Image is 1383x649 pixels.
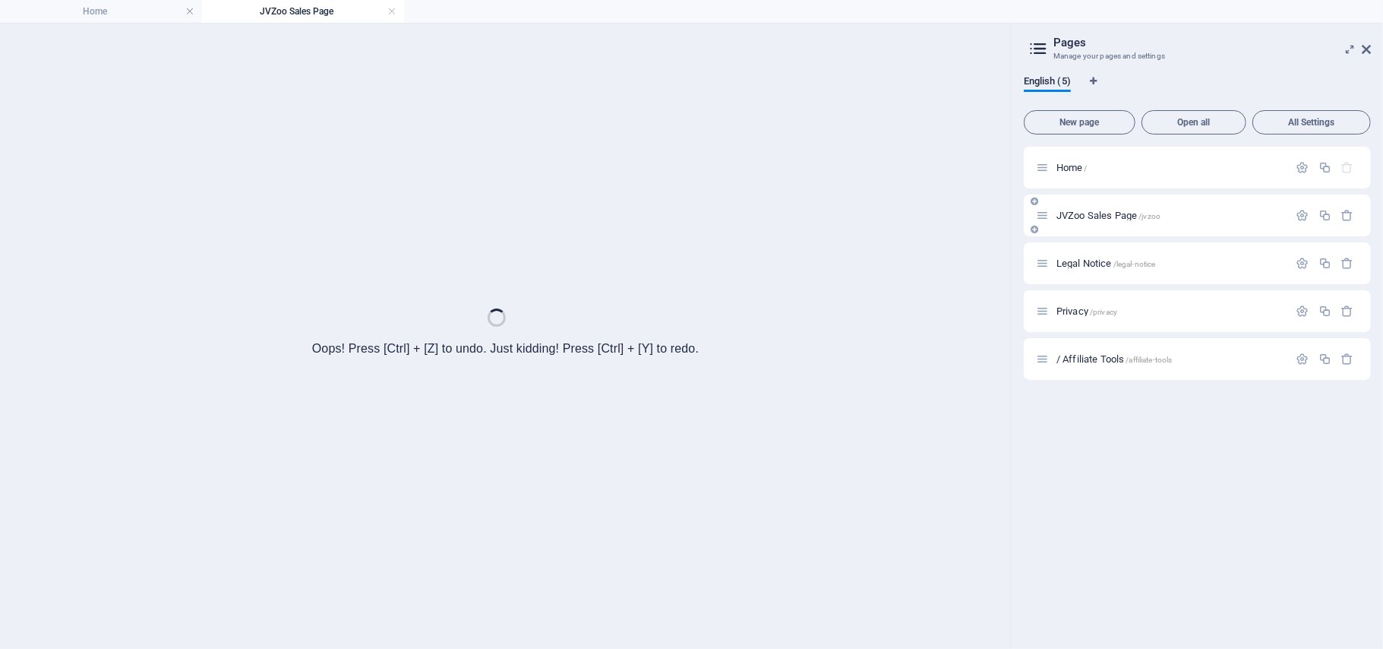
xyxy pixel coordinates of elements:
[1056,306,1117,317] span: Click to open page
[1148,118,1239,127] span: Open all
[1053,36,1371,49] h2: Pages
[1341,305,1354,318] div: Remove
[1296,305,1309,318] div: Settings
[1341,257,1354,270] div: Remove
[1052,211,1289,220] div: JVZoo Sales Page/jvzoo
[1252,110,1371,135] button: All Settings
[1296,161,1309,174] div: Settings
[1053,49,1340,63] h3: Manage your pages and settings
[1318,209,1331,222] div: Duplicate
[1052,354,1289,364] div: / Affiliate Tools/affiliate-tools
[1052,258,1289,268] div: Legal Notice/legal-notice
[1113,260,1156,268] span: /legal-notice
[1024,72,1071,93] span: English (5)
[1296,257,1309,270] div: Settings
[1090,308,1117,316] span: /privacy
[1056,258,1155,269] span: Click to open page
[1056,210,1160,221] span: Click to open page
[1318,305,1331,318] div: Duplicate
[1141,110,1246,135] button: Open all
[1341,161,1354,174] div: The startpage cannot be deleted
[1126,356,1173,364] span: /affiliate-tools
[1138,212,1160,220] span: /jvzoo
[1056,162,1088,173] span: Click to open page
[1024,75,1371,104] div: Language Tabs
[1318,161,1331,174] div: Duplicate
[1052,306,1289,316] div: Privacy/privacy
[1296,353,1309,366] div: Settings
[1318,257,1331,270] div: Duplicate
[1056,353,1173,365] span: Click to open page
[202,3,404,20] h4: JVZoo Sales Page
[1259,118,1364,127] span: All Settings
[1031,118,1129,127] span: New page
[1085,164,1088,173] span: /
[1052,163,1289,173] div: Home/
[1341,353,1354,366] div: Remove
[1341,209,1354,222] div: Remove
[1318,353,1331,366] div: Duplicate
[1024,110,1135,135] button: New page
[1296,209,1309,222] div: Settings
